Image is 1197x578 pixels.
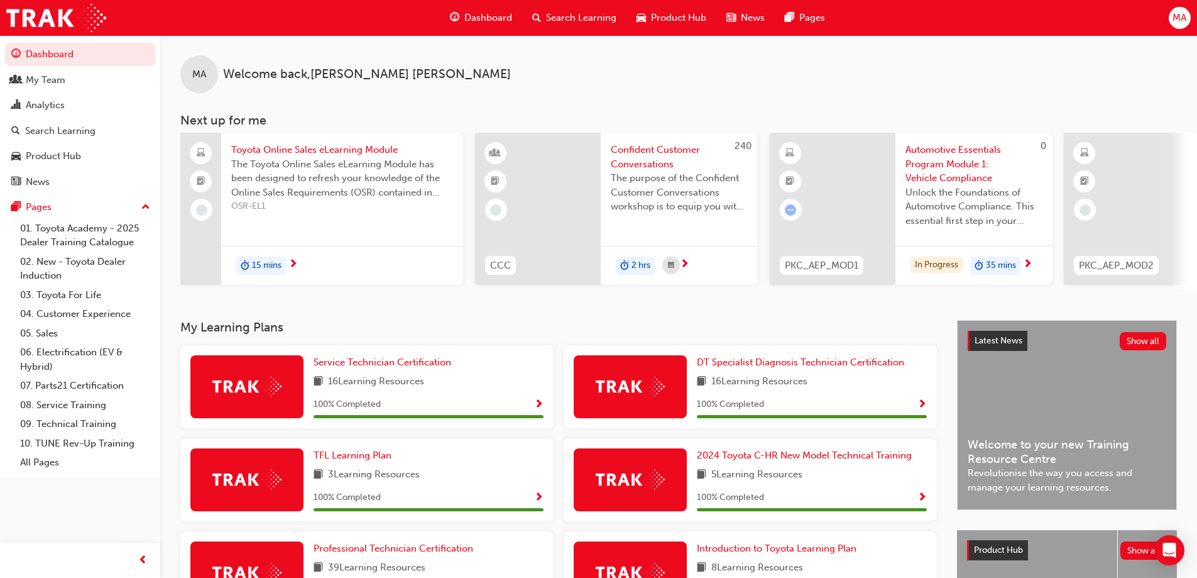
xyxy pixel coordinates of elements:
[697,374,706,390] span: book-icon
[252,258,281,273] span: 15 mins
[26,98,65,113] div: Analytics
[785,204,796,216] span: learningRecordVerb_ATTEMPT-icon
[1169,7,1191,29] button: MA
[15,304,155,324] a: 04. Customer Experience
[450,10,459,26] span: guage-icon
[5,40,155,196] button: DashboardMy TeamAnalyticsSearch LearningProduct HubNews
[799,11,825,25] span: Pages
[532,10,541,26] span: search-icon
[697,448,917,463] a: 2024 Toyota C-HR New Model Technical Training
[490,258,511,273] span: CCC
[975,258,983,274] span: duration-icon
[231,143,453,157] span: Toyota Online Sales eLearning Module
[11,126,20,137] span: search-icon
[1154,535,1184,565] div: Open Intercom Messenger
[138,553,148,569] span: prev-icon
[5,145,155,168] a: Product Hub
[197,174,205,190] span: booktick-icon
[328,374,424,390] span: 16 Learning Resources
[314,357,451,368] span: Service Technician Certification
[967,540,1167,560] a: Product HubShow all
[534,399,544,411] span: Show Progress
[5,196,155,219] button: Pages
[314,543,473,554] span: Professional Technician Certification
[611,143,748,171] span: Confident Customer Conversations
[968,331,1166,351] a: Latest NewsShow all
[314,355,456,370] a: Service Technician Certification
[917,492,927,504] span: Show Progress
[475,133,758,285] a: 240CCCConfident Customer ConversationsThe purpose of the Confident Customer Conversations worksho...
[770,133,1052,285] a: 0PKC_AEP_MOD1Automotive Essentials Program Module 1: Vehicle ComplianceUnlock the Foundations of ...
[1079,258,1154,273] span: PKC_AEP_MOD2
[464,11,512,25] span: Dashboard
[314,491,381,505] span: 100 % Completed
[1172,11,1186,25] span: MA
[15,434,155,453] a: 10. TUNE Rev-Up Training
[741,11,765,25] span: News
[160,113,1197,128] h3: Next up for me
[975,335,1022,346] span: Latest News
[631,258,650,273] span: 2 hrs
[314,560,323,576] span: book-icon
[241,258,249,274] span: duration-icon
[223,67,511,82] span: Welcome back , [PERSON_NAME] [PERSON_NAME]
[15,252,155,286] a: 02. New - Toyota Dealer Induction
[25,124,96,138] div: Search Learning
[711,467,802,483] span: 5 Learning Resources
[697,467,706,483] span: book-icon
[697,543,856,554] span: Introduction to Toyota Learning Plan
[711,374,807,390] span: 16 Learning Resources
[314,448,396,463] a: TFL Learning Plan
[212,470,281,489] img: Trak
[905,143,1042,186] span: Automotive Essentials Program Module 1: Vehicle Compliance
[905,186,1042,228] span: Unlock the Foundations of Automotive Compliance. This essential first step in your Automotive Ess...
[314,467,323,483] span: book-icon
[11,177,21,188] span: news-icon
[180,320,937,335] h3: My Learning Plans
[26,149,81,164] div: Product Hub
[26,73,65,87] div: My Team
[735,140,752,152] span: 240
[196,204,207,216] span: learningRecordVerb_NONE-icon
[534,490,544,506] button: Show Progress
[546,11,616,25] span: Search Learning
[15,414,155,434] a: 09. Technical Training
[328,560,425,576] span: 39 Learning Resources
[534,397,544,413] button: Show Progress
[314,397,381,412] span: 100 % Completed
[697,491,764,505] span: 100 % Completed
[697,542,861,556] a: Introduction to Toyota Learning Plan
[11,75,21,86] span: people-icon
[288,259,298,270] span: next-icon
[626,5,716,31] a: car-iconProduct Hub
[1120,332,1167,350] button: Show all
[785,258,858,273] span: PKC_AEP_MOD1
[974,545,1023,555] span: Product Hub
[697,397,764,412] span: 100 % Completed
[1120,542,1167,560] button: Show all
[917,399,927,411] span: Show Progress
[15,219,155,252] a: 01. Toyota Academy - 2025 Dealer Training Catalogue
[15,324,155,343] a: 05. Sales
[11,202,21,213] span: pages-icon
[697,560,706,576] span: book-icon
[1041,140,1046,152] span: 0
[917,490,927,506] button: Show Progress
[26,200,52,214] div: Pages
[697,450,912,461] span: 2024 Toyota C-HR New Model Technical Training
[314,542,478,556] a: Professional Technician Certification
[26,175,50,189] div: News
[15,286,155,305] a: 03. Toyota For Life
[5,170,155,194] a: News
[596,377,665,396] img: Trak
[711,560,803,576] span: 8 Learning Resources
[611,171,748,214] span: The purpose of the Confident Customer Conversations workshop is to equip you with tools to commun...
[180,133,463,285] a: Toyota Online Sales eLearning ModuleThe Toyota Online Sales eLearning Module has been designed to...
[620,258,629,274] span: duration-icon
[5,94,155,117] a: Analytics
[328,467,420,483] span: 3 Learning Resources
[192,67,206,82] span: MA
[1080,174,1089,190] span: booktick-icon
[11,49,21,60] span: guage-icon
